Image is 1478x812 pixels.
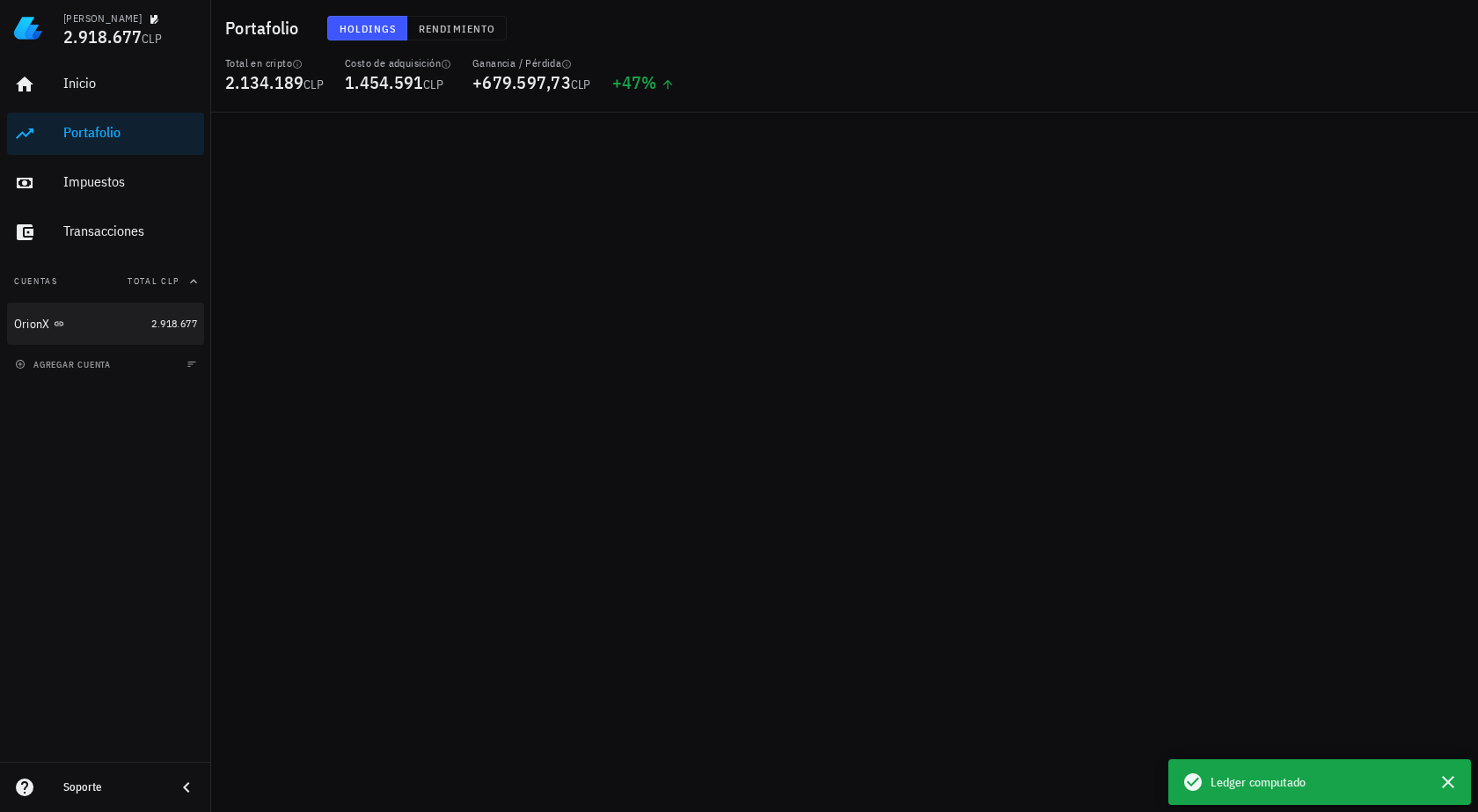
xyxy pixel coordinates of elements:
span: CLP [571,77,591,92]
h1: Portafolio [225,14,306,42]
div: Ganancia / Pérdida [472,56,591,70]
a: OrionX 2.918.677 [7,303,204,345]
div: avatar [1439,14,1467,42]
span: Ledger computado [1211,772,1306,792]
img: LedgiFi [14,14,42,42]
span: +679.597,73 [472,70,571,94]
button: CuentasTotal CLP [7,260,204,303]
div: Impuestos [63,173,197,190]
a: Inicio [7,63,204,106]
a: Impuestos [7,162,204,204]
div: Costo de adquisición [345,56,451,70]
div: Soporte [63,780,162,794]
span: agregar cuenta [18,359,111,370]
span: Rendimiento [418,22,495,35]
span: Holdings [339,22,397,35]
span: CLP [423,77,443,92]
span: CLP [142,31,162,47]
span: CLP [304,77,324,92]
span: Total CLP [128,275,179,287]
span: 2.918.677 [63,25,142,48]
span: 2.918.677 [151,317,197,330]
div: OrionX [14,317,50,332]
div: Transacciones [63,223,197,239]
div: Total en cripto [225,56,324,70]
button: agregar cuenta [11,355,119,373]
button: Rendimiento [407,16,507,40]
div: [PERSON_NAME] [63,11,142,26]
span: 2.134.189 [225,70,304,94]
span: 1.454.591 [345,70,423,94]
a: Portafolio [7,113,204,155]
button: Holdings [327,16,408,40]
a: Transacciones [7,211,204,253]
div: Inicio [63,75,197,91]
span: % [641,70,656,94]
div: Portafolio [63,124,197,141]
div: +47 [612,74,675,91]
